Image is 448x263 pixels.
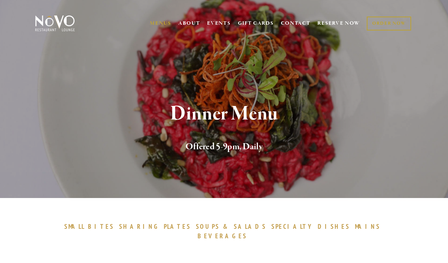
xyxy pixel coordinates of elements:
[207,20,230,27] a: EVENTS
[281,17,311,30] a: CONTACT
[88,222,114,231] span: BITES
[271,222,315,231] span: SPECIALTY
[178,20,200,27] a: ABOUT
[198,232,250,240] a: BEVERAGES
[150,20,171,27] a: MENUS
[367,17,411,30] a: ORDER NOW
[271,222,353,231] a: SPECIALTYDISHES
[317,17,360,30] a: RESERVE NOW
[238,17,274,30] a: GIFT CARDS
[198,232,247,240] span: BEVERAGES
[355,222,384,231] a: MAINS
[318,222,350,231] span: DISHES
[355,222,380,231] span: MAINS
[119,222,194,231] a: SHARINGPLATES
[45,103,403,125] h1: Dinner Menu
[119,222,160,231] span: SHARING
[196,222,220,231] span: SOUPS
[45,140,403,154] h2: Offered 5-9pm, Daily
[234,222,266,231] span: SALADS
[64,222,117,231] a: SMALLBITES
[196,222,269,231] a: SOUPS&SALADS
[34,15,76,32] img: Novo Restaurant &amp; Lounge
[164,222,191,231] span: PLATES
[223,222,230,231] span: &
[64,222,85,231] span: SMALL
